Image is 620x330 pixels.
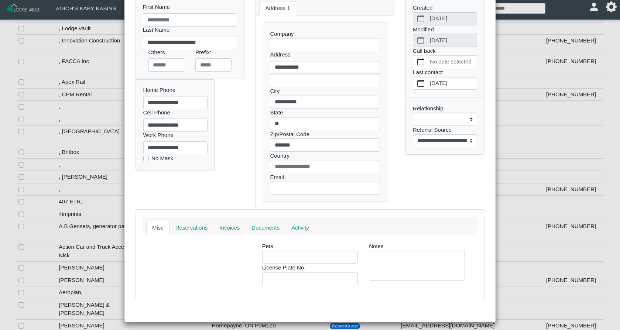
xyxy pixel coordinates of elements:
[263,23,387,202] div: Company City State Zip/Postal Code Country Email
[151,154,173,163] label: No Mask
[143,4,237,10] h6: First Name
[143,87,208,93] h6: Home Phone
[169,221,214,236] a: Reservations
[146,221,169,236] a: Misc
[213,221,246,236] a: Invoices
[417,80,424,87] svg: calendar
[143,109,208,116] h6: Cell Phone
[428,77,477,90] label: [DATE]
[143,27,237,33] h6: Last Name
[262,242,358,264] div: Pets
[413,55,428,68] button: calendar
[413,77,428,90] button: calendar
[363,242,470,285] div: Notes
[406,97,484,154] div: Relationship Referral Source
[428,55,477,68] label: No date selected
[285,221,315,236] a: Activity
[195,49,232,56] h6: Prefix:
[143,132,208,138] h6: Work Phone
[246,221,285,236] a: Documents
[270,51,380,58] h6: Address
[259,1,296,16] a: Address 1
[417,58,424,65] svg: calendar
[148,49,185,56] h6: Others
[262,264,358,285] div: License Plate No.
